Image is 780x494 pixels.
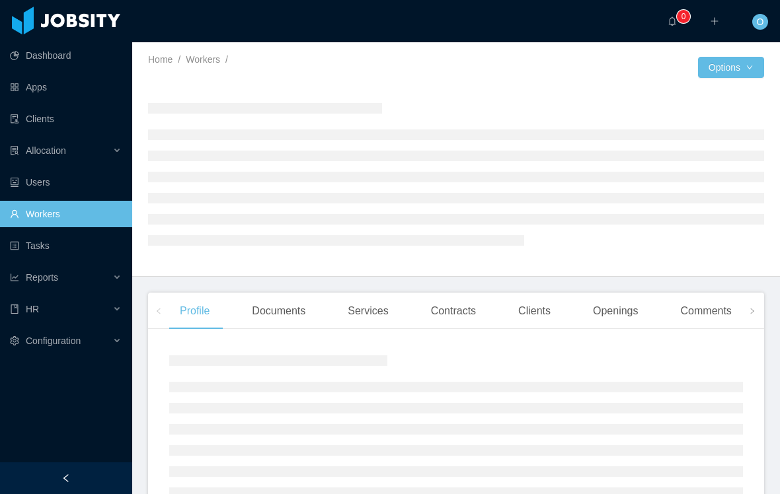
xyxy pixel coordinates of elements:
span: / [178,54,180,65]
span: O [757,14,764,30]
a: icon: appstoreApps [10,74,122,100]
a: Home [148,54,173,65]
i: icon: solution [10,146,19,155]
a: icon: userWorkers [10,201,122,227]
a: icon: pie-chartDashboard [10,42,122,69]
div: Services [337,293,399,330]
a: Workers [186,54,220,65]
i: icon: right [749,308,756,314]
span: Reports [26,272,58,283]
span: / [225,54,228,65]
div: Documents [241,293,316,330]
a: icon: profileTasks [10,232,122,259]
a: icon: auditClients [10,106,122,132]
i: icon: setting [10,336,19,345]
div: Profile [169,293,220,330]
i: icon: book [10,304,19,314]
i: icon: left [155,308,162,314]
span: Allocation [26,145,66,156]
i: icon: plus [710,17,719,26]
span: HR [26,304,39,314]
button: Optionsicon: down [698,57,764,78]
i: icon: bell [668,17,677,26]
div: Contracts [420,293,487,330]
div: Comments [670,293,742,330]
div: Openings [582,293,649,330]
div: Clients [508,293,561,330]
a: icon: robotUsers [10,169,122,195]
i: icon: line-chart [10,273,19,282]
span: Configuration [26,335,81,346]
sup: 0 [677,10,690,23]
